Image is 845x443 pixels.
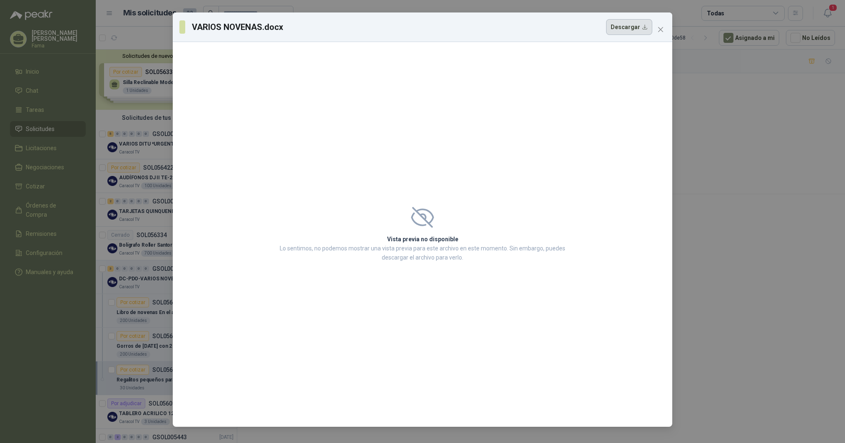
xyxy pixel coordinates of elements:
h2: Vista previa no disponible [277,235,568,244]
p: Lo sentimos, no podemos mostrar una vista previa para este archivo en este momento. Sin embargo, ... [277,244,568,262]
h3: VARIOS NOVENAS.docx [192,21,284,33]
span: close [657,26,664,33]
button: Close [654,23,667,36]
button: Descargar [606,19,652,35]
